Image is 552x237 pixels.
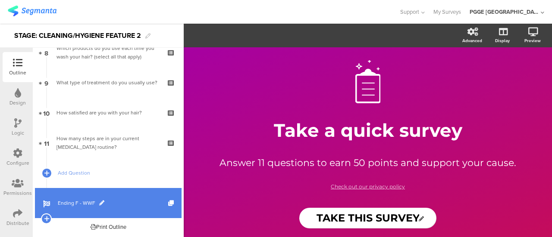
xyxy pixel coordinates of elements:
[299,208,437,228] input: Start
[44,48,48,57] span: 8
[14,29,141,43] div: STAGE: CLEANING/HYGIENE FEATURE 2
[9,99,26,107] div: Design
[56,134,160,151] div: How many steps are in your current skin care routine?
[6,219,29,227] div: Distribute
[168,200,176,206] i: Duplicate
[44,138,49,148] span: 11
[35,98,182,128] a: 10 How satisfied are you with your hair?
[35,188,182,218] a: Ending F - WWF
[208,119,527,142] p: Take a quick survey
[3,189,32,197] div: Permissions
[495,37,510,44] div: Display
[6,159,29,167] div: Configure
[44,78,48,87] span: 9
[91,223,126,231] div: Print Outline
[331,183,405,190] a: Check out our privacy policy
[58,199,168,207] span: Ending F - WWF
[12,129,24,137] div: Logic
[56,108,160,117] div: How satisfied are you with your hair?
[8,6,56,16] img: segmanta logo
[9,69,26,77] div: Outline
[524,37,541,44] div: Preview
[58,169,168,177] span: Add Question
[35,37,182,68] a: 8 Which products do you use each time you wash your hair? (select all that apply)
[400,8,419,16] span: Support
[217,156,519,170] p: Answer 11 questions to earn 50 points and support your cause.
[470,8,539,16] div: PGGE [GEOGRAPHIC_DATA]
[56,78,160,87] div: What type of treatment do you usually use?
[56,44,160,61] div: Which products do you use each time you wash your hair? (select all that apply)
[35,68,182,98] a: 9 What type of treatment do you usually use?
[462,37,482,44] div: Advanced
[35,128,182,158] a: 11 How many steps are in your current [MEDICAL_DATA] routine?
[43,108,50,117] span: 10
